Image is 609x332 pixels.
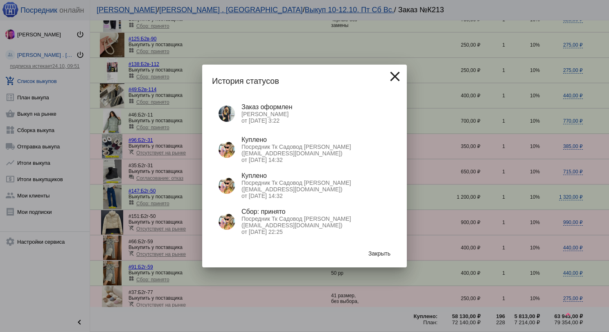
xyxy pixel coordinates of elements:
[241,208,390,215] div: Сбор: принято
[241,193,390,199] p: от [DATE] 14:32
[241,179,390,193] p: Посредник Тк Садовод [PERSON_NAME] ([EMAIL_ADDRESS][DOMAIN_NAME])
[241,144,390,157] p: Посредник Тк Садовод [PERSON_NAME] ([EMAIL_ADDRESS][DOMAIN_NAME])
[241,111,390,117] p: [PERSON_NAME]
[241,229,390,235] p: от [DATE] 22:25
[368,250,390,257] span: Закрыть
[241,103,390,111] div: Заказ оформлен
[563,310,573,319] mat-icon: keyboard_arrow_up
[212,74,397,87] h2: История статусов
[241,157,390,163] p: от [DATE] 14:32
[219,105,235,122] img: -b3CGEZm7JiWNz4MSe0vK8oszDDqK_yjx-I-Zpe58LR35vGIgXxFA2JGcGbEMVaWNP5BujAwwLFBmyesmt8751GY.jpg
[219,213,235,230] img: klfIT1i2k3saJfNGA6XPqTU7p5ZjdXiiDsm8fFA7nihaIQp9Knjm0Fohy3f__4ywE27KCYV1LPWaOQBexqZpekWk.jpg
[387,68,403,85] mat-icon: close
[241,172,390,179] div: Куплено
[219,177,235,194] img: klfIT1i2k3saJfNGA6XPqTU7p5ZjdXiiDsm8fFA7nihaIQp9Knjm0Fohy3f__4ywE27KCYV1LPWaOQBexqZpekWk.jpg
[241,215,390,229] p: Посредник Тк Садовод [PERSON_NAME] ([EMAIL_ADDRESS][DOMAIN_NAME])
[241,117,390,124] p: от [DATE] 3:22
[362,246,397,261] button: Закрыть
[241,136,390,144] div: Куплено
[219,141,235,158] img: klfIT1i2k3saJfNGA6XPqTU7p5ZjdXiiDsm8fFA7nihaIQp9Knjm0Fohy3f__4ywE27KCYV1LPWaOQBexqZpekWk.jpg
